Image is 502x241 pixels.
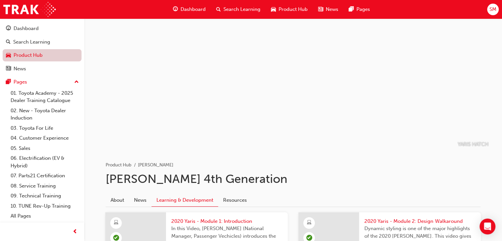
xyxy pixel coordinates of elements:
[14,25,39,32] div: Dashboard
[306,235,312,241] span: learningRecordVerb_PASS-icon
[168,3,211,16] a: guage-iconDashboard
[489,6,496,13] span: SM
[6,52,11,58] span: car-icon
[8,171,82,181] a: 07. Parts21 Certification
[8,181,82,191] a: 08. Service Training
[106,194,129,206] a: About
[8,106,82,123] a: 02. New - Toyota Dealer Induction
[3,36,82,48] a: Search Learning
[106,172,481,186] h1: [PERSON_NAME] 4th Generation
[6,39,11,45] span: search-icon
[138,161,173,169] li: [PERSON_NAME]
[3,21,82,76] button: DashboardSearch LearningProduct HubNews
[114,219,118,227] span: learningResourceType_ELEARNING-icon
[8,201,82,211] a: 10. TUNE Rev-Up Training
[307,219,312,227] span: learningResourceType_ELEARNING-icon
[211,3,266,16] a: search-iconSearch Learning
[313,3,344,16] a: news-iconNews
[73,228,78,236] span: prev-icon
[106,162,131,168] a: Product Hub
[326,6,338,13] span: News
[173,5,178,14] span: guage-icon
[364,218,476,225] span: 2020 Yaris - Module 2: Design Walkaround
[74,78,79,86] span: up-icon
[171,218,283,225] span: 2020 Yaris - Module 1: Introduction
[13,38,50,46] div: Search Learning
[216,5,221,14] span: search-icon
[113,235,119,241] span: learningRecordVerb_PASS-icon
[6,79,11,85] span: pages-icon
[8,211,82,221] a: All Pages
[8,88,82,106] a: 01. Toyota Academy - 2025 Dealer Training Catalogue
[8,153,82,171] a: 06. Electrification (EV & Hybrid)
[6,66,11,72] span: news-icon
[129,194,151,206] a: News
[8,123,82,133] a: 03. Toyota For Life
[279,6,308,13] span: Product Hub
[318,5,323,14] span: news-icon
[8,191,82,201] a: 09. Technical Training
[458,141,488,148] p: YARIS HATCH
[3,76,82,88] button: Pages
[3,63,82,75] a: News
[266,3,313,16] a: car-iconProduct Hub
[349,5,354,14] span: pages-icon
[6,26,11,32] span: guage-icon
[480,219,495,234] div: Open Intercom Messenger
[8,143,82,154] a: 05. Sales
[218,194,252,206] a: Resources
[487,4,499,15] button: SM
[181,6,206,13] span: Dashboard
[223,6,260,13] span: Search Learning
[356,6,370,13] span: Pages
[3,49,82,61] a: Product Hub
[344,3,375,16] a: pages-iconPages
[3,22,82,35] a: Dashboard
[3,2,56,17] img: Trak
[151,194,218,207] a: Learning & Development
[14,78,27,86] div: Pages
[271,5,276,14] span: car-icon
[8,133,82,143] a: 04. Customer Experience
[14,65,26,73] div: News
